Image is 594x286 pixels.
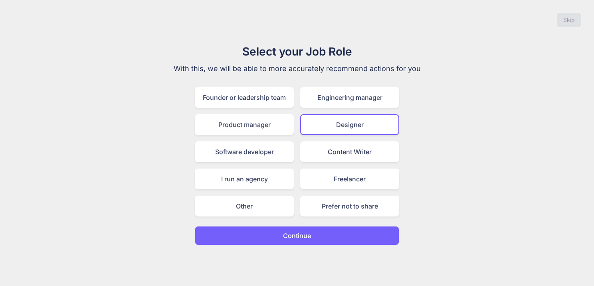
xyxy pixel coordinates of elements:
[195,169,294,189] div: I run an agency
[300,141,399,162] div: Content Writer
[300,87,399,108] div: Engineering manager
[283,231,311,240] p: Continue
[557,13,581,27] button: Skip
[300,114,399,135] div: Designer
[195,141,294,162] div: Software developer
[195,87,294,108] div: Founder or leadership team
[300,196,399,216] div: Prefer not to share
[163,63,431,74] p: With this, we will be able to more accurately recommend actions for you
[195,196,294,216] div: Other
[195,226,399,245] button: Continue
[195,114,294,135] div: Product manager
[163,43,431,60] h1: Select your Job Role
[300,169,399,189] div: Freelancer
